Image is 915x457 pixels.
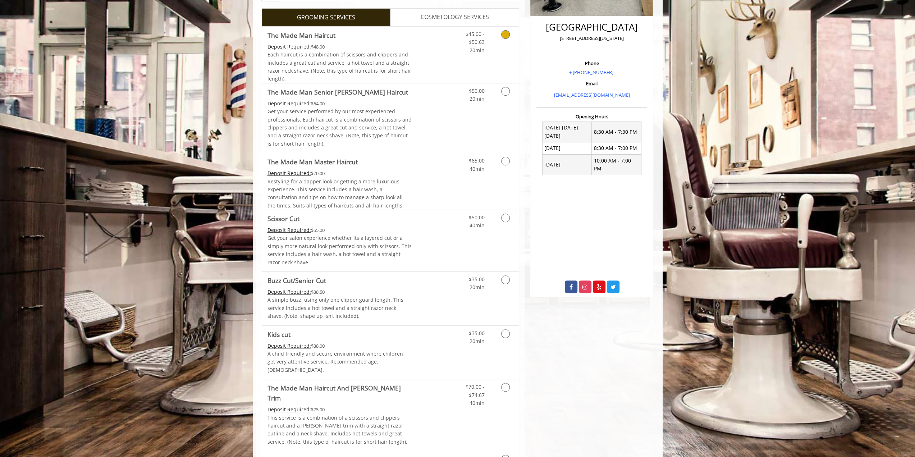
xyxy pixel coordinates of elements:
[469,284,484,291] span: 20min
[267,288,412,296] div: $38.50
[297,13,355,22] span: GROOMING SERVICES
[536,114,647,119] h3: Opening Hours
[592,142,641,154] td: 8:30 AM - 7:00 PM
[469,222,484,229] span: 40min
[469,165,484,172] span: 40min
[267,214,299,224] b: Scissor Cut
[267,100,412,108] div: $54.00
[538,81,645,86] h3: Email
[267,296,412,320] p: A simple buzz, using only one clipper guard length. This service includes a hot towel and a strai...
[267,51,411,82] span: Each haircut is a combination of scissors and clippers and includes a great cut and service, a ho...
[267,108,412,148] p: Get your service performed by our most experienced professionals. Each haircut is a combination o...
[469,338,484,344] span: 20min
[267,288,311,295] span: This service needs some Advance to be paid before we block your appointment
[267,30,335,40] b: The Made Man Haircut
[267,342,311,349] span: This service needs some Advance to be paid before we block your appointment
[469,399,484,406] span: 40min
[267,100,311,107] span: This service needs some Advance to be paid before we block your appointment
[468,157,484,164] span: $65.00
[421,13,489,22] span: COSMETOLOGY SERVICES
[538,61,645,66] h3: Phone
[267,234,412,266] p: Get your salon experience whether its a layered cut or a simply more natural look performed only ...
[468,214,484,221] span: $50.00
[468,87,484,94] span: $50.00
[267,275,326,285] b: Buzz Cut/Senior Cut
[267,342,412,350] div: $38.00
[267,406,412,413] div: $75.00
[267,87,408,97] b: The Made Man Senior [PERSON_NAME] Haircut
[267,178,404,209] span: Restyling for a dapper look or getting a more luxurious experience. This service includes a hair ...
[267,414,412,446] p: This service is a combination of a scissors and clippers haircut and a [PERSON_NAME] trim with a ...
[267,226,412,234] div: $55.00
[469,47,484,54] span: 20min
[267,227,311,233] span: This service needs some Advance to be paid before we block your appointment
[542,142,592,154] td: [DATE]
[267,157,358,167] b: The Made Man Master Haircut
[267,43,311,50] span: This service needs some Advance to be paid before we block your appointment
[468,330,484,337] span: $35.00
[267,383,412,403] b: The Made Man Haircut And [PERSON_NAME] Trim
[267,329,290,339] b: Kids cut
[554,92,630,98] a: [EMAIL_ADDRESS][DOMAIN_NAME]
[592,155,641,175] td: 10:00 AM - 7:00 PM
[267,406,311,413] span: This service needs some Advance to be paid before we block your appointment
[267,169,412,177] div: $70.00
[469,95,484,102] span: 20min
[468,276,484,283] span: $35.00
[542,122,592,142] td: [DATE] [DATE] [DATE]
[538,35,645,42] p: [STREET_ADDRESS][US_STATE]
[267,43,412,51] div: $48.00
[592,122,641,142] td: 8:30 AM - 7:30 PM
[267,350,412,374] p: A child friendly and secure environment where children get very attentive service. Recommended ag...
[569,69,614,76] a: + [PHONE_NUMBER].
[542,155,592,175] td: [DATE]
[465,383,484,398] span: $70.00 - $74.67
[267,170,311,177] span: This service needs some Advance to be paid before we block your appointment
[465,31,484,45] span: $45.00 - $50.63
[538,22,645,32] h2: [GEOGRAPHIC_DATA]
